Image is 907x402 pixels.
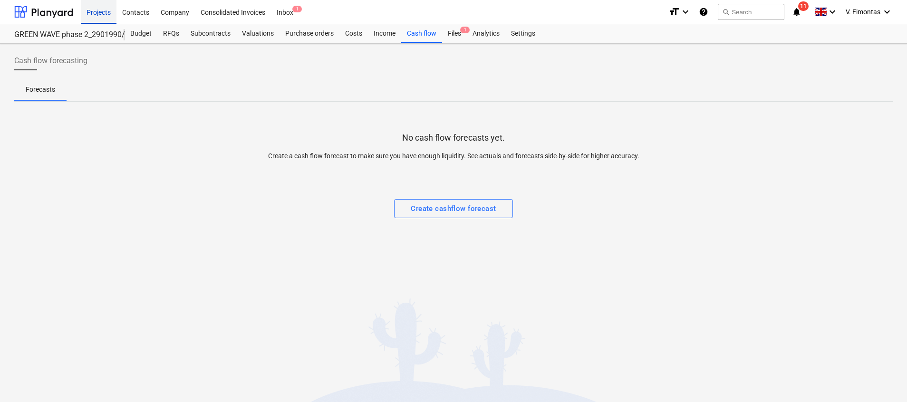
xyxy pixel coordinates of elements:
[157,24,185,43] a: RFQs
[467,24,505,43] a: Analytics
[394,199,513,218] button: Create cashflow forecast
[722,8,730,16] span: search
[859,356,907,402] iframe: Chat Widget
[26,85,55,95] p: Forecasts
[442,24,467,43] div: Files
[881,6,893,18] i: keyboard_arrow_down
[505,24,541,43] a: Settings
[699,6,708,18] i: Knowledge base
[401,24,442,43] a: Cash flow
[280,24,339,43] a: Purchase orders
[680,6,691,18] i: keyboard_arrow_down
[14,30,113,40] div: GREEN WAVE phase 2_2901990/2901996/2901997
[827,6,838,18] i: keyboard_arrow_down
[368,24,401,43] a: Income
[668,6,680,18] i: format_size
[442,24,467,43] a: Files1
[718,4,784,20] button: Search
[460,27,470,33] span: 1
[411,202,496,215] div: Create cashflow forecast
[339,24,368,43] a: Costs
[14,55,87,67] span: Cash flow forecasting
[402,132,505,144] p: No cash flow forecasts yet.
[798,1,809,11] span: 11
[236,24,280,43] a: Valuations
[292,6,302,12] span: 1
[185,24,236,43] a: Subcontracts
[846,8,880,16] span: V. Eimontas
[125,24,157,43] a: Budget
[792,6,801,18] i: notifications
[234,151,673,161] p: Create a cash flow forecast to make sure you have enough liquidity. See actuals and forecasts sid...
